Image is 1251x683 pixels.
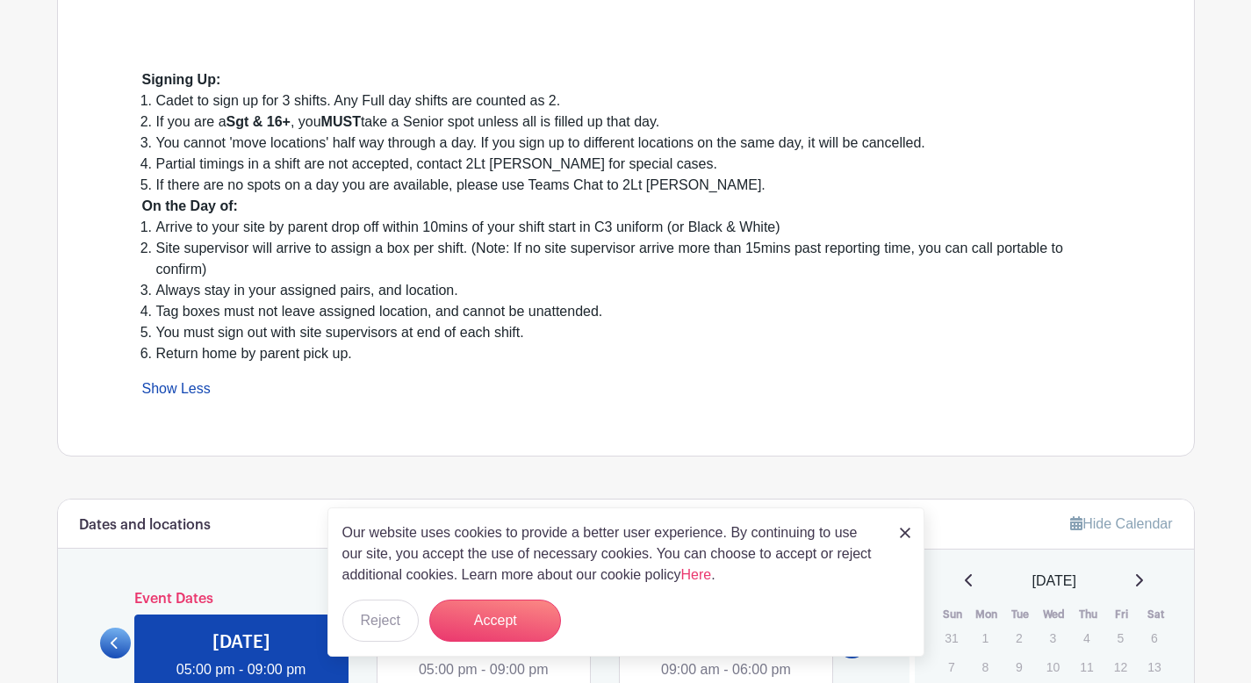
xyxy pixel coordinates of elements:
p: 13 [1140,653,1168,680]
button: Accept [429,600,561,642]
a: Show Less [142,381,211,403]
th: Sun [936,606,970,623]
strong: MUST [321,114,361,129]
li: If there are no spots on a day you are available, please use Teams Chat to 2Lt [PERSON_NAME]. [156,175,1110,196]
p: 7 [937,653,966,680]
p: 3 [1039,624,1068,651]
li: Site supervisor will arrive to assign a box per shift. (Note: If no site supervisor arrive more t... [156,238,1110,280]
a: Hide Calendar [1070,516,1172,531]
p: 10 [1039,653,1068,680]
h6: Event Dates [131,591,838,608]
p: 5 [1106,624,1135,651]
img: close_button-5f87c8562297e5c2d7936805f587ecaba9071eb48480494691a3f1689db116b3.svg [900,528,910,538]
li: Cadet to sign up for 3 shifts. Any Full day shifts are counted as 2. [156,90,1110,111]
li: Always stay in your assigned pairs, and location. [156,280,1110,301]
span: [DATE] [1032,571,1076,592]
strong: On the Day of: [142,198,238,213]
button: Reject [342,600,419,642]
p: 31 [937,624,966,651]
p: 8 [971,653,1000,680]
th: Mon [970,606,1004,623]
th: Sat [1139,606,1173,623]
li: You cannot 'move locations' half way through a day. If you sign up to different locations on the ... [156,133,1110,154]
strong: Signing Up: [142,72,221,87]
th: Thu [1071,606,1105,623]
th: Tue [1003,606,1038,623]
p: 9 [1004,653,1033,680]
p: 4 [1072,624,1101,651]
li: You must sign out with site supervisors at end of each shift. [156,322,1110,343]
p: 11 [1072,653,1101,680]
p: 12 [1106,653,1135,680]
a: Here [681,567,712,582]
p: Our website uses cookies to provide a better user experience. By continuing to use our site, you ... [342,522,881,586]
li: If you are a , you take a Senior spot unless all is filled up that day. [156,111,1110,133]
strong: Sgt & 16+ [226,114,291,129]
h6: Dates and locations [79,517,211,534]
th: Fri [1105,606,1140,623]
p: 6 [1140,624,1168,651]
li: Arrive to your site by parent drop off within 10mins of your shift start in C3 uniform (or Black ... [156,217,1110,238]
li: Return home by parent pick up. [156,343,1110,364]
p: 2 [1004,624,1033,651]
p: 1 [971,624,1000,651]
li: Partial timings in a shift are not accepted, contact 2Lt [PERSON_NAME] for special cases. [156,154,1110,175]
li: Tag boxes must not leave assigned location, and cannot be unattended. [156,301,1110,322]
th: Wed [1038,606,1072,623]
